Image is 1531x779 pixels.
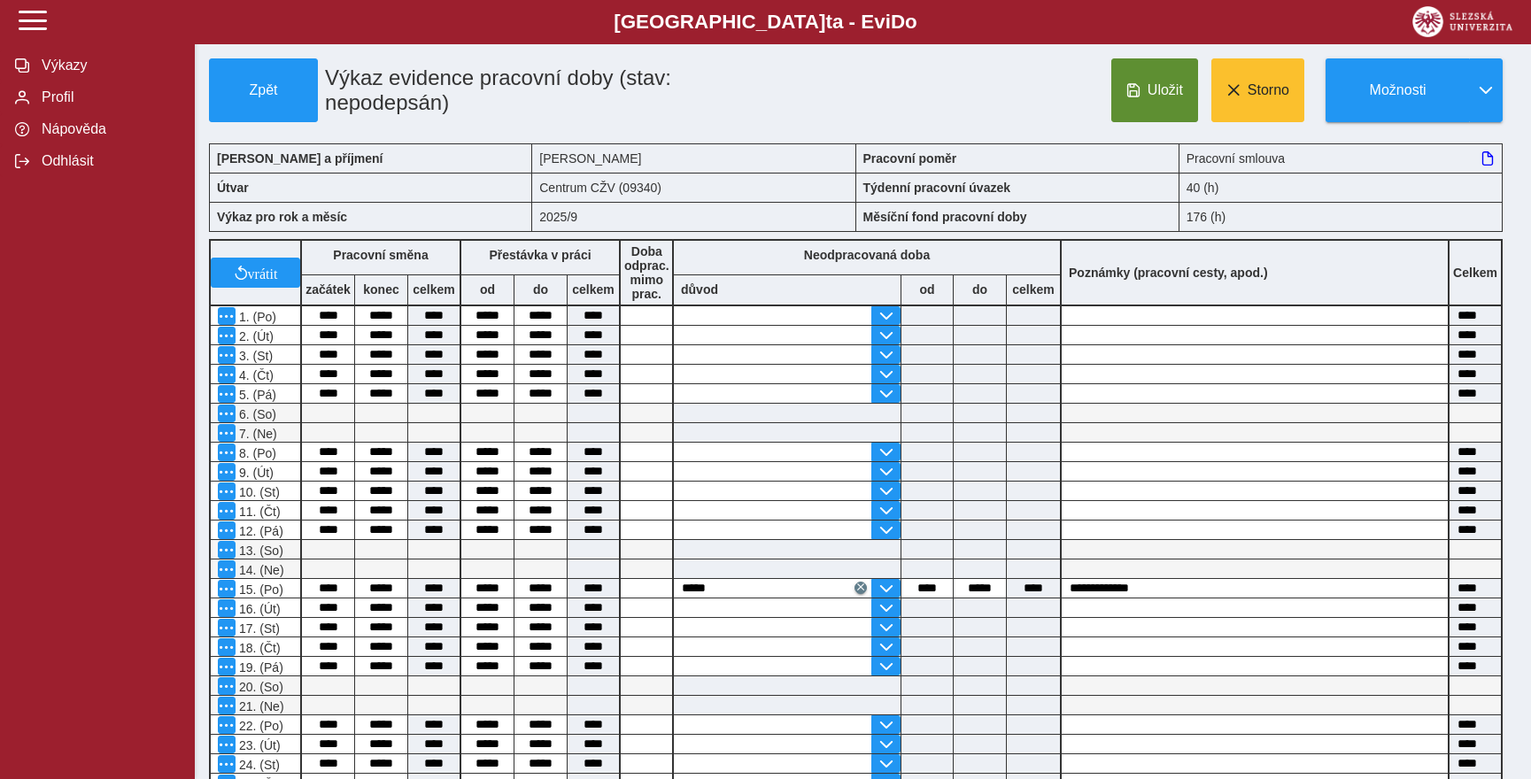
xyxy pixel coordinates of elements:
[333,248,428,262] b: Pracovní směna
[218,619,236,636] button: Menu
[236,466,274,480] span: 9. (Út)
[236,660,283,675] span: 19. (Pá)
[408,282,460,297] b: celkem
[302,282,354,297] b: začátek
[236,602,281,616] span: 16. (Út)
[514,282,567,297] b: do
[236,621,280,636] span: 17. (St)
[218,677,236,695] button: Menu
[218,327,236,344] button: Menu
[236,563,284,577] span: 14. (Ne)
[218,560,236,578] button: Menu
[248,266,278,280] span: vrátit
[1326,58,1469,122] button: Možnosti
[1412,6,1512,37] img: logo_web_su.png
[825,11,831,33] span: t
[532,173,855,202] div: Centrum CŽV (09340)
[36,58,180,73] span: Výkazy
[218,502,236,520] button: Menu
[218,755,236,773] button: Menu
[36,153,180,169] span: Odhlásit
[1211,58,1304,122] button: Storno
[218,385,236,403] button: Menu
[236,758,280,772] span: 24. (St)
[218,307,236,325] button: Menu
[36,89,180,105] span: Profil
[218,443,236,461] button: Menu
[489,248,591,262] b: Přestávka v práci
[863,181,1011,195] b: Týdenní pracovní úvazek
[891,11,905,33] span: D
[1148,82,1183,98] span: Uložit
[863,210,1027,224] b: Měsíční fond pracovní doby
[218,638,236,656] button: Menu
[236,388,276,402] span: 5. (Pá)
[1007,282,1060,297] b: celkem
[236,349,273,363] span: 3. (St)
[804,248,930,262] b: Neodpracovaná doba
[236,699,284,713] span: 21. (Ne)
[1179,202,1503,232] div: 176 (h)
[217,181,249,195] b: Útvar
[236,310,276,324] span: 1. (Po)
[461,282,514,297] b: od
[211,258,300,288] button: vrátit
[236,368,274,382] span: 4. (Čt)
[1111,58,1198,122] button: Uložit
[355,282,407,297] b: konec
[218,463,236,481] button: Menu
[36,121,180,137] span: Nápověda
[1341,82,1455,98] span: Možnosti
[218,658,236,675] button: Menu
[236,329,274,343] span: 2. (Út)
[236,582,283,597] span: 15. (Po)
[236,524,283,538] span: 12. (Pá)
[236,719,283,733] span: 22. (Po)
[236,680,283,694] span: 20. (So)
[568,282,619,297] b: celkem
[217,151,383,166] b: [PERSON_NAME] a příjmení
[1179,173,1503,202] div: 40 (h)
[53,11,1478,34] b: [GEOGRAPHIC_DATA] a - Evi
[218,346,236,364] button: Menu
[954,282,1006,297] b: do
[218,716,236,734] button: Menu
[217,82,310,98] span: Zpět
[236,427,277,441] span: 7. (Ne)
[901,282,953,297] b: od
[218,736,236,753] button: Menu
[217,210,347,224] b: Výkaz pro rok a měsíc
[218,482,236,500] button: Menu
[1062,266,1275,280] b: Poznámky (pracovní cesty, apod.)
[218,366,236,383] button: Menu
[218,424,236,442] button: Menu
[1179,143,1503,173] div: Pracovní smlouva
[532,202,855,232] div: 2025/9
[236,641,281,655] span: 18. (Čt)
[218,405,236,422] button: Menu
[218,521,236,539] button: Menu
[236,485,280,499] span: 10. (St)
[236,544,283,558] span: 13. (So)
[1248,82,1289,98] span: Storno
[209,58,318,122] button: Zpět
[318,58,754,122] h1: Výkaz evidence pracovní doby (stav: nepodepsán)
[863,151,957,166] b: Pracovní poměr
[236,407,276,421] span: 6. (So)
[905,11,917,33] span: o
[218,541,236,559] button: Menu
[218,580,236,598] button: Menu
[218,697,236,714] button: Menu
[532,143,855,173] div: [PERSON_NAME]
[236,738,281,752] span: 23. (Út)
[236,446,276,460] span: 8. (Po)
[1453,266,1497,280] b: Celkem
[681,282,718,297] b: důvod
[218,599,236,617] button: Menu
[624,244,669,301] b: Doba odprac. mimo prac.
[236,505,281,519] span: 11. (Čt)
